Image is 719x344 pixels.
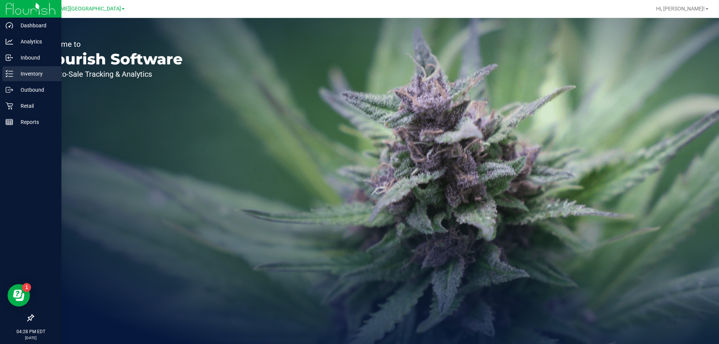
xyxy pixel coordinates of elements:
[3,328,58,335] p: 04:28 PM EDT
[13,53,58,62] p: Inbound
[6,86,13,94] inline-svg: Outbound
[6,118,13,126] inline-svg: Reports
[13,101,58,110] p: Retail
[40,40,183,48] p: Welcome to
[13,118,58,127] p: Reports
[22,283,31,292] iframe: Resource center unread badge
[6,70,13,77] inline-svg: Inventory
[13,21,58,30] p: Dashboard
[13,85,58,94] p: Outbound
[28,6,121,12] span: [PERSON_NAME][GEOGRAPHIC_DATA]
[40,70,183,78] p: Seed-to-Sale Tracking & Analytics
[6,22,13,29] inline-svg: Dashboard
[6,54,13,61] inline-svg: Inbound
[13,69,58,78] p: Inventory
[7,284,30,307] iframe: Resource center
[13,37,58,46] p: Analytics
[40,52,183,67] p: Flourish Software
[656,6,705,12] span: Hi, [PERSON_NAME]!
[6,102,13,110] inline-svg: Retail
[3,335,58,341] p: [DATE]
[6,38,13,45] inline-svg: Analytics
